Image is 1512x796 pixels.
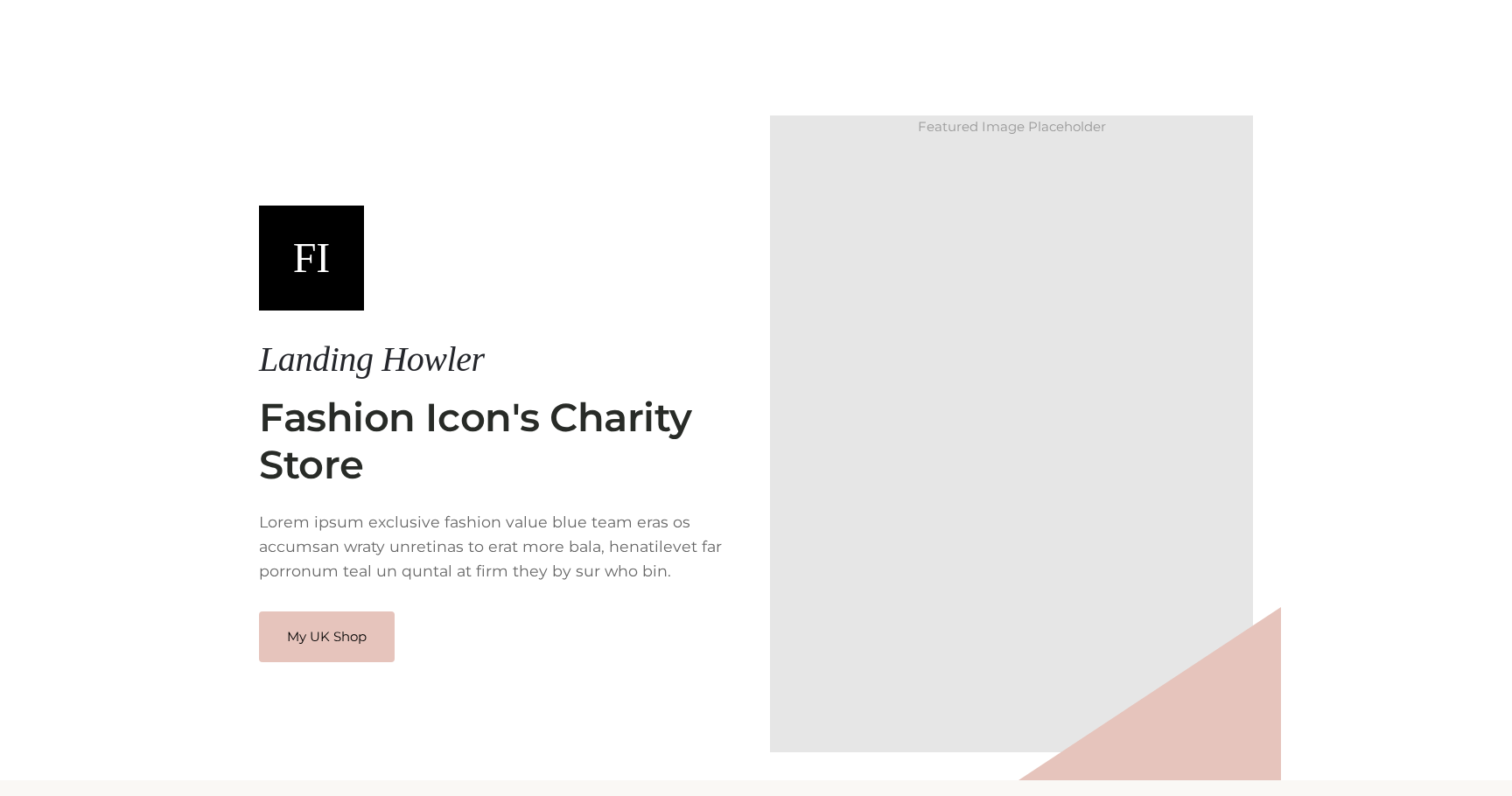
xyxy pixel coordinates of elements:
h1: Landing Howler [259,339,742,381]
h2: Fashion Icon's Charity Store [259,395,742,489]
div: FI [259,206,364,311]
div: Featured Image Placeholder [770,115,1253,138]
a: My UK Shop [259,611,395,662]
div: Lorem ipsum exclusive fashion value blue team eras os accumsan wraty unretinas to erat more bala,... [259,510,742,583]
